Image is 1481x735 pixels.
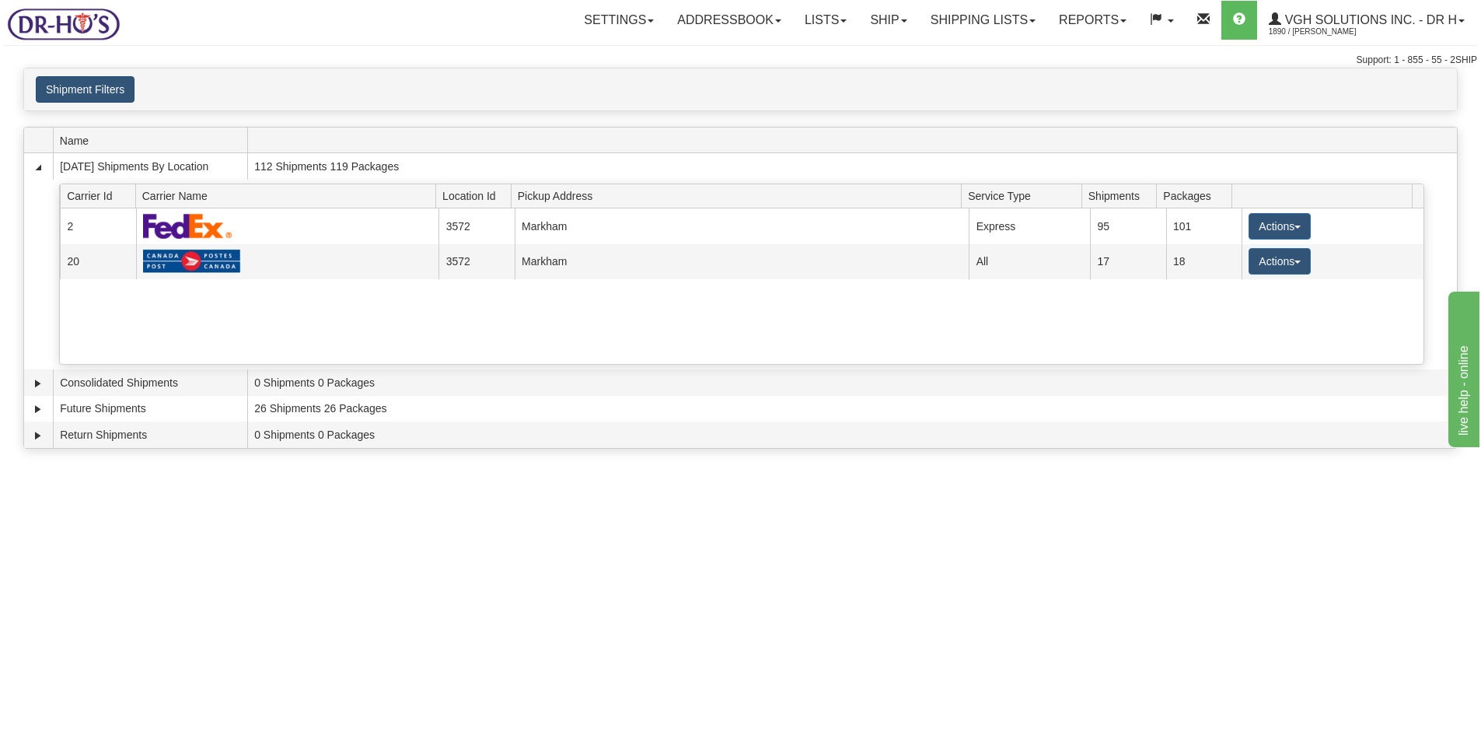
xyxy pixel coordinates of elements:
[12,9,144,28] div: live help - online
[30,159,46,175] a: Collapse
[247,422,1457,448] td: 0 Shipments 0 Packages
[1088,184,1157,208] span: Shipments
[665,1,793,40] a: Addressbook
[572,1,665,40] a: Settings
[53,422,247,448] td: Return Shipments
[518,184,962,208] span: Pickup Address
[968,184,1081,208] span: Service Type
[60,128,247,152] span: Name
[53,396,247,422] td: Future Shipments
[60,208,135,243] td: 2
[1047,1,1138,40] a: Reports
[1269,24,1385,40] span: 1890 / [PERSON_NAME]
[438,208,514,243] td: 3572
[442,184,511,208] span: Location Id
[515,244,969,279] td: Markham
[515,208,969,243] td: Markham
[969,208,1090,243] td: Express
[142,184,436,208] span: Carrier Name
[858,1,918,40] a: Ship
[30,401,46,417] a: Expand
[60,244,135,279] td: 20
[1249,213,1311,240] button: Actions
[4,4,123,44] img: logo1890.jpg
[143,213,232,239] img: FedEx Express®
[36,76,134,103] button: Shipment Filters
[793,1,858,40] a: Lists
[438,244,514,279] td: 3572
[4,54,1477,67] div: Support: 1 - 855 - 55 - 2SHIP
[143,249,241,274] img: Canada Post
[53,153,247,180] td: [DATE] Shipments By Location
[1090,244,1165,279] td: 17
[1445,288,1479,446] iframe: chat widget
[1090,208,1165,243] td: 95
[53,369,247,396] td: Consolidated Shipments
[1281,13,1457,26] span: VGH Solutions Inc. - Dr H
[247,369,1457,396] td: 0 Shipments 0 Packages
[1257,1,1476,40] a: VGH Solutions Inc. - Dr H 1890 / [PERSON_NAME]
[1163,184,1231,208] span: Packages
[1166,244,1242,279] td: 18
[30,428,46,443] a: Expand
[1166,208,1242,243] td: 101
[247,396,1457,422] td: 26 Shipments 26 Packages
[67,184,135,208] span: Carrier Id
[919,1,1047,40] a: Shipping lists
[1249,248,1311,275] button: Actions
[247,153,1457,180] td: 112 Shipments 119 Packages
[30,376,46,391] a: Expand
[969,244,1090,279] td: All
